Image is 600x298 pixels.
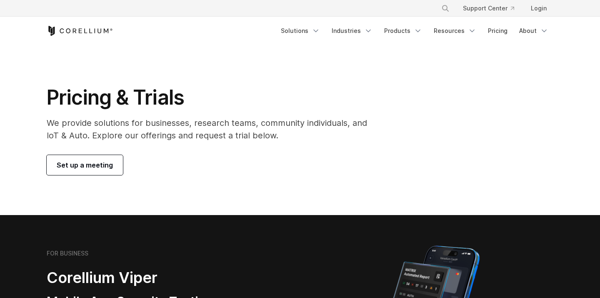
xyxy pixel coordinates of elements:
a: Pricing [483,23,512,38]
h1: Pricing & Trials [47,85,379,110]
a: Support Center [456,1,521,16]
a: Solutions [276,23,325,38]
p: We provide solutions for businesses, research teams, community individuals, and IoT & Auto. Explo... [47,117,379,142]
a: Set up a meeting [47,155,123,175]
div: Navigation Menu [276,23,553,38]
h2: Corellium Viper [47,268,260,287]
a: Login [524,1,553,16]
a: About [514,23,553,38]
a: Corellium Home [47,26,113,36]
h6: FOR BUSINESS [47,250,88,257]
a: Products [379,23,427,38]
a: Industries [327,23,377,38]
div: Navigation Menu [431,1,553,16]
span: Set up a meeting [57,160,113,170]
button: Search [438,1,453,16]
a: Resources [429,23,481,38]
